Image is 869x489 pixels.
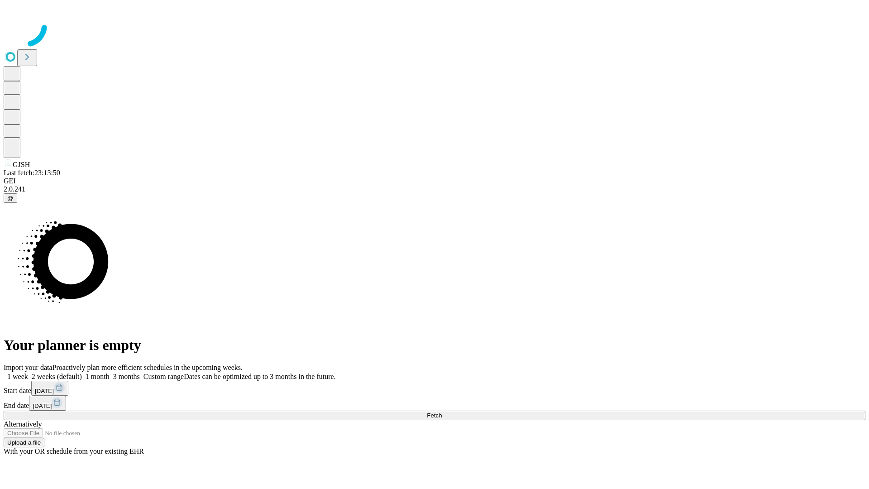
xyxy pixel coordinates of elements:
[29,396,66,411] button: [DATE]
[4,337,865,354] h1: Your planner is empty
[4,396,865,411] div: End date
[184,373,335,380] span: Dates can be optimized up to 3 months in the future.
[33,403,52,409] span: [DATE]
[86,373,110,380] span: 1 month
[143,373,184,380] span: Custom range
[4,381,865,396] div: Start date
[32,373,82,380] span: 2 weeks (default)
[4,364,53,371] span: Import your data
[4,169,60,177] span: Last fetch: 23:13:50
[13,161,30,168] span: GJSH
[113,373,140,380] span: 3 months
[4,411,865,420] button: Fetch
[7,195,14,201] span: @
[4,177,865,185] div: GEI
[35,388,54,394] span: [DATE]
[7,373,28,380] span: 1 week
[31,381,68,396] button: [DATE]
[427,412,442,419] span: Fetch
[4,438,44,447] button: Upload a file
[4,193,17,203] button: @
[4,420,42,428] span: Alternatively
[53,364,243,371] span: Proactively plan more efficient schedules in the upcoming weeks.
[4,185,865,193] div: 2.0.241
[4,447,144,455] span: With your OR schedule from your existing EHR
